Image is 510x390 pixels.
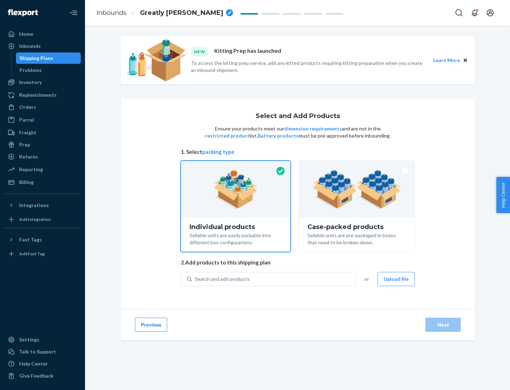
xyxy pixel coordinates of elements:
button: Fast Tags [4,234,81,245]
button: Close Navigation [67,6,81,20]
div: Integrations [19,202,49,209]
div: Reporting [19,166,43,173]
p: To access the kitting prep service, add any kitted products requiring kitting preparation when yo... [191,60,427,74]
a: Inventory [4,77,81,88]
a: Replenishments [4,89,81,101]
div: Add Fast Tag [19,251,45,257]
button: Close [461,56,469,64]
h1: Select and Add Products [256,113,340,120]
div: Case-packed products [307,223,406,230]
button: packing type [202,148,234,156]
div: Fast Tags [19,236,42,243]
button: Open account menu [483,6,497,20]
button: Open Search Box [452,6,466,20]
div: Shipping Plans [19,55,53,62]
img: Flexport logo [8,9,38,16]
p: Ensure your products meet our and are not in the list. must be pre-approved before inbounding. [204,125,391,139]
div: NEW [191,47,209,56]
div: Orders [19,104,36,111]
span: 1. Select [181,148,415,156]
div: Search and add products [195,275,250,283]
a: Shipping Plans [16,52,81,64]
button: Upload file [378,272,415,286]
div: Sellable units are easily packable into different box configurations. [189,230,282,246]
a: Orders [4,101,81,113]
ol: breadcrumbs [91,2,239,23]
a: Inbounds [96,9,126,17]
div: Replenishments [19,91,57,99]
a: Freight [4,127,81,138]
button: Give Feedback [4,370,81,381]
div: Inventory [19,79,42,86]
a: Prep [4,139,81,150]
a: Add Fast Tag [4,248,81,260]
div: Next [431,321,455,328]
div: Inbounds [19,43,41,50]
a: Inbounds [4,40,81,52]
div: Home [19,30,33,38]
button: Next [425,318,461,332]
p: Kitting Prep has launched [214,47,281,56]
span: Greatly Witty Newt [140,9,223,18]
a: Parcel [4,114,81,126]
span: 2. Add products to this shipping plan [181,259,415,266]
a: Talk to Support [4,346,81,357]
div: Settings [19,336,39,343]
button: Help Center [496,177,510,213]
div: Parcel [19,116,34,123]
a: Returns [4,151,81,162]
a: Help Center [4,358,81,369]
button: Previous [135,318,167,332]
div: Prep [19,141,30,148]
a: Billing [4,177,81,188]
div: Billing [19,179,34,186]
button: restricted product [205,132,250,139]
div: Help Center [19,360,48,367]
div: Give Feedback [19,372,53,379]
a: Add Integration [4,214,81,225]
a: Settings [4,334,81,345]
button: dimension requirements [284,125,342,132]
button: Battery products [257,132,299,139]
a: Reporting [4,164,81,175]
button: Learn More [433,56,460,64]
button: Integrations [4,200,81,211]
img: case-pack.59cecea509d18c883b923b81aeac6d0b.png [313,170,401,209]
button: Open notifications [467,6,482,20]
a: Home [4,28,81,40]
span: or [364,275,369,283]
div: Problems [19,67,42,74]
a: Problems [16,65,81,76]
div: Returns [19,153,38,160]
div: Individual products [189,223,282,230]
div: Talk to Support [19,348,56,355]
div: Sellable units are pre-packaged in boxes that need to be broken down. [307,230,406,246]
div: Add Integration [19,216,51,222]
div: Freight [19,129,36,136]
img: individual-pack.facf35554cb0f1810c75b2bd6df2d64e.png [214,170,258,209]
